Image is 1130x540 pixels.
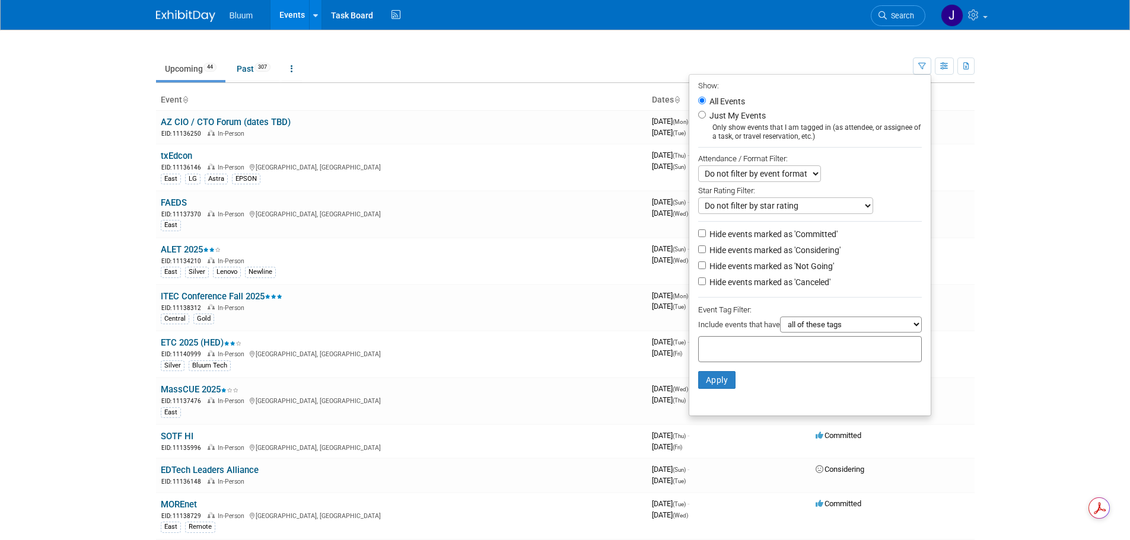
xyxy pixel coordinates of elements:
[652,476,686,485] span: [DATE]
[673,210,688,217] span: (Wed)
[208,304,215,310] img: In-Person Event
[687,499,689,508] span: -
[647,90,811,110] th: Dates
[673,478,686,484] span: (Tue)
[208,350,215,356] img: In-Person Event
[161,258,206,264] span: EID: 11134210
[161,465,259,475] a: EDTech Leaders Alliance
[208,257,215,263] img: In-Person Event
[652,465,689,474] span: [DATE]
[871,5,925,26] a: Search
[161,211,206,218] span: EID: 11137370
[673,339,686,346] span: (Tue)
[698,303,922,317] div: Event Tag Filter:
[687,465,689,474] span: -
[228,57,279,80] a: Past307
[245,267,276,277] div: Newline
[218,164,248,171] span: In-Person
[673,512,688,519] span: (Wed)
[218,478,248,485] span: In-Person
[652,151,689,159] span: [DATE]
[185,174,200,184] div: LG
[687,244,689,253] span: -
[652,349,682,357] span: [DATE]
[185,522,215,532] div: Remote
[652,244,689,253] span: [DATE]
[652,510,688,519] span: [DATE]
[707,260,834,272] label: Hide events marked as 'Not Going'
[687,431,689,440] span: -
[652,255,688,264] span: [DATE]
[218,512,248,520] span: In-Person
[218,304,248,312] span: In-Person
[698,123,922,141] div: Only show events that I am tagged in (as attendee, or assignee of a task, or travel reservation, ...
[161,130,206,137] span: EID: 11136250
[652,302,686,311] span: [DATE]
[254,63,270,72] span: 307
[673,293,688,299] span: (Mon)
[208,210,215,216] img: In-Person Event
[673,501,686,507] span: (Tue)
[652,499,689,508] span: [DATE]
[208,164,215,170] img: In-Person Event
[156,90,647,110] th: Event
[652,209,688,218] span: [DATE]
[185,267,209,277] div: Silver
[652,162,686,171] span: [DATE]
[707,97,745,106] label: All Events
[816,431,861,440] span: Committed
[673,350,682,357] span: (Fri)
[652,197,689,206] span: [DATE]
[161,407,181,418] div: East
[205,174,228,184] div: Astra
[161,305,206,311] span: EID: 11138312
[687,337,689,346] span: -
[673,397,686,404] span: (Thu)
[673,303,686,310] span: (Tue)
[652,395,686,404] span: [DATE]
[208,444,215,450] img: In-Person Event
[208,478,215,484] img: In-Person Event
[673,466,686,473] span: (Sun)
[652,431,689,440] span: [DATE]
[218,130,248,138] span: In-Person
[698,182,922,197] div: Star Rating Filter:
[161,337,241,348] a: ETC 2025 (HED)
[673,433,686,439] span: (Thu)
[941,4,963,27] img: Joel Ryan
[161,510,642,520] div: [GEOGRAPHIC_DATA], [GEOGRAPHIC_DATA]
[652,128,686,137] span: [DATE]
[161,174,181,184] div: East
[161,164,206,171] span: EID: 11136146
[218,210,248,218] span: In-Person
[218,257,248,265] span: In-Person
[208,397,215,403] img: In-Person Event
[887,11,914,20] span: Search
[161,314,189,324] div: Central
[161,431,193,442] a: SOTF HI
[208,130,215,136] img: In-Person Event
[652,442,682,451] span: [DATE]
[230,11,253,20] span: Bluum
[698,317,922,336] div: Include events that have
[156,57,225,80] a: Upcoming44
[161,499,197,510] a: MOREnet
[698,78,922,92] div: Show:
[673,257,688,264] span: (Wed)
[161,291,282,302] a: ITEC Conference Fall 2025
[816,499,861,508] span: Committed
[218,444,248,452] span: In-Person
[707,110,766,122] label: Just My Events
[673,246,686,253] span: (Sun)
[161,445,206,451] span: EID: 11135996
[189,360,231,371] div: Bluum Tech
[161,267,181,277] div: East
[673,199,686,206] span: (Sun)
[161,117,291,127] a: AZ CIO / CTO Forum (dates TBD)
[707,228,838,240] label: Hide events marked as 'Committed'
[161,220,181,231] div: East
[161,349,642,359] div: [GEOGRAPHIC_DATA], [GEOGRAPHIC_DATA]
[673,119,688,125] span: (Mon)
[161,513,206,519] span: EID: 11138729
[161,360,184,371] div: Silver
